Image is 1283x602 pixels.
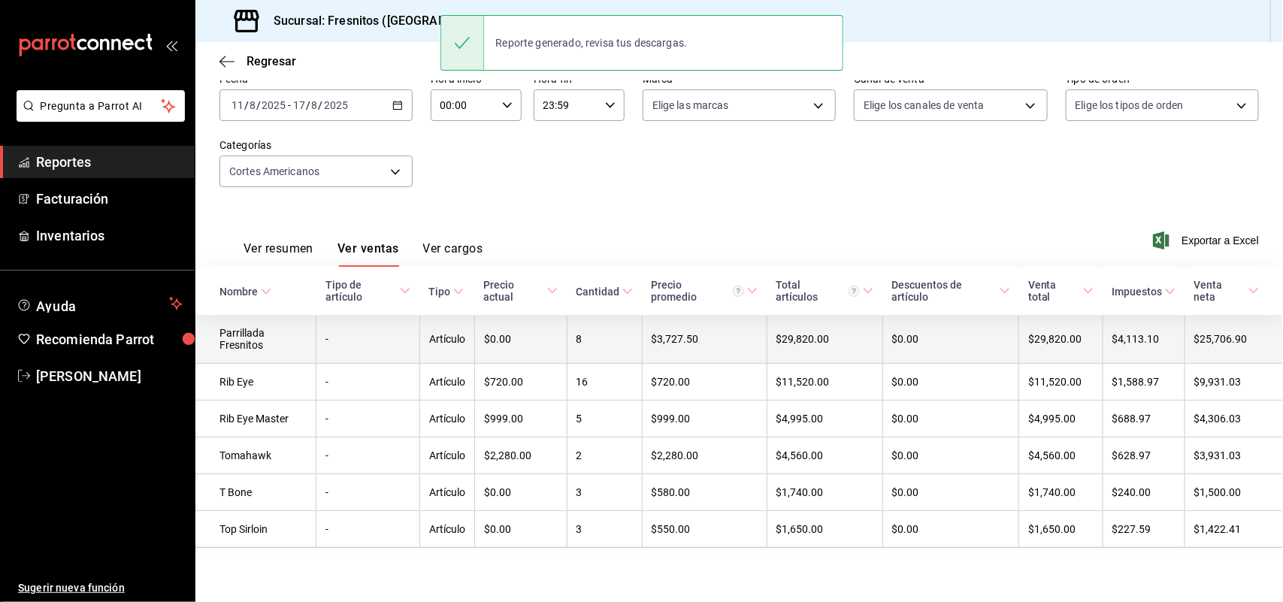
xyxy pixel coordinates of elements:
span: Inventarios [36,225,183,246]
td: $720.00 [642,364,767,401]
td: 5 [567,401,642,437]
td: $1,740.00 [767,474,882,511]
span: [PERSON_NAME] [36,366,183,386]
div: Venta total [1028,279,1081,303]
div: Venta neta [1194,279,1245,303]
td: $2,280.00 [642,437,767,474]
td: $240.00 [1103,474,1185,511]
span: Recomienda Parrot [36,329,183,349]
td: $1,500.00 [1185,474,1283,511]
td: $4,560.00 [767,437,882,474]
div: Impuestos [1112,286,1162,298]
td: $1,650.00 [1019,511,1103,548]
td: Artículo [419,315,474,364]
span: Sugerir nueva función [18,580,183,596]
td: $0.00 [882,437,1019,474]
td: $0.00 [882,364,1019,401]
td: $1,422.41 [1185,511,1283,548]
td: $1,588.97 [1103,364,1185,401]
td: - [316,364,420,401]
div: navigation tabs [244,241,483,267]
td: $628.97 [1103,437,1185,474]
span: Elige los canales de venta [864,98,984,113]
td: - [316,315,420,364]
span: Nombre [219,286,271,298]
td: $0.00 [474,315,567,364]
span: - [288,99,291,111]
td: $0.00 [882,401,1019,437]
td: $0.00 [882,315,1019,364]
span: Ayuda [36,295,163,313]
td: $550.00 [642,511,767,548]
span: Impuestos [1112,286,1176,298]
td: Top Sirloin [195,511,316,548]
td: $3,727.50 [642,315,767,364]
td: $4,560.00 [1019,437,1103,474]
td: $720.00 [474,364,567,401]
span: / [244,99,249,111]
label: Categorías [219,141,413,151]
span: Precio promedio [651,279,758,303]
td: $0.00 [474,474,567,511]
td: $4,306.03 [1185,401,1283,437]
button: Ver cargos [423,241,483,267]
a: Pregunta a Parrot AI [11,109,185,125]
td: Parrillada Fresnitos [195,315,316,364]
td: $11,520.00 [1019,364,1103,401]
span: Descuentos de artículo [891,279,1010,303]
td: $999.00 [474,401,567,437]
span: Pregunta a Parrot AI [41,98,162,114]
div: Tipo de artículo [325,279,398,303]
div: Descuentos de artículo [891,279,997,303]
td: T Bone [195,474,316,511]
button: Regresar [219,54,296,68]
td: Rib Eye [195,364,316,401]
div: Tipo [428,286,450,298]
button: Ver ventas [337,241,399,267]
td: $0.00 [474,511,567,548]
div: Nombre [219,286,258,298]
span: Tipo [428,286,464,298]
td: $9,931.03 [1185,364,1283,401]
div: Total artículos [776,279,860,303]
td: Artículo [419,401,474,437]
td: Artículo [419,437,474,474]
td: $4,995.00 [767,401,882,437]
span: Cortes Americanos [229,164,319,179]
button: Ver resumen [244,241,313,267]
svg: Precio promedio = Total artículos / cantidad [733,286,744,297]
label: Hora inicio [431,74,522,85]
span: Reportes [36,152,183,172]
td: $0.00 [882,511,1019,548]
label: Fecha [219,74,413,85]
td: $227.59 [1103,511,1185,548]
td: $688.97 [1103,401,1185,437]
td: - [316,401,420,437]
td: $0.00 [882,474,1019,511]
input: -- [231,99,244,111]
button: open_drawer_menu [165,39,177,51]
td: $1,650.00 [767,511,882,548]
span: Elige las marcas [652,98,729,113]
div: Reporte generado, revisa tus descargas. [484,26,700,59]
span: Venta total [1028,279,1094,303]
div: Precio actual [483,279,544,303]
label: Hora fin [534,74,625,85]
span: Total artículos [776,279,873,303]
td: $4,995.00 [1019,401,1103,437]
span: Venta neta [1194,279,1259,303]
input: -- [249,99,256,111]
td: $2,280.00 [474,437,567,474]
button: Pregunta a Parrot AI [17,90,185,122]
span: Tipo de artículo [325,279,411,303]
td: 3 [567,474,642,511]
td: Artículo [419,511,474,548]
input: ---- [261,99,286,111]
td: - [316,437,420,474]
td: $25,706.90 [1185,315,1283,364]
button: Exportar a Excel [1156,231,1259,250]
span: Cantidad [576,286,633,298]
span: / [319,99,323,111]
span: / [306,99,310,111]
